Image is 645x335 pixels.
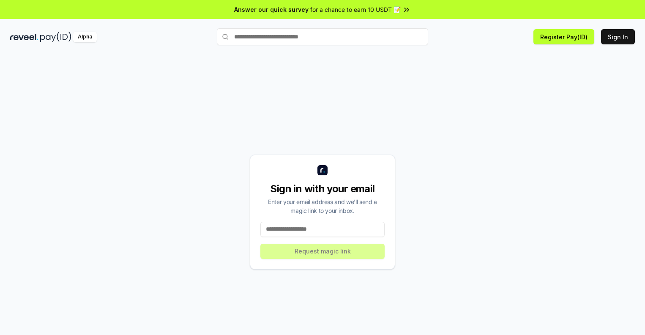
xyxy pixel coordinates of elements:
button: Register Pay(ID) [533,29,594,44]
img: pay_id [40,32,71,42]
span: for a chance to earn 10 USDT 📝 [310,5,401,14]
div: Enter your email address and we’ll send a magic link to your inbox. [260,197,385,215]
img: reveel_dark [10,32,38,42]
button: Sign In [601,29,635,44]
div: Alpha [73,32,97,42]
div: Sign in with your email [260,182,385,196]
span: Answer our quick survey [234,5,309,14]
img: logo_small [317,165,328,175]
